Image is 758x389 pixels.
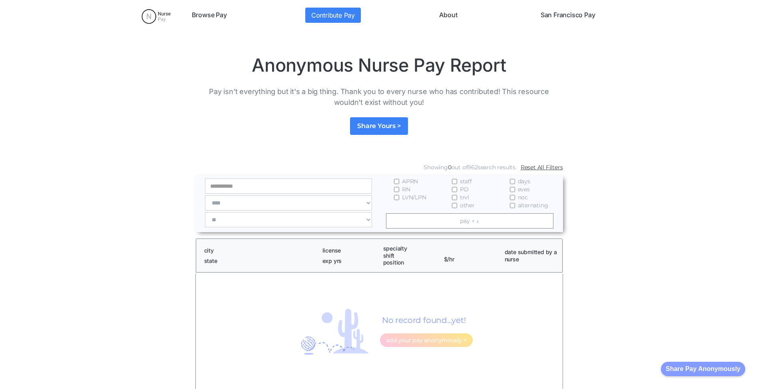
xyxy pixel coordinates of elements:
a: About [436,8,460,23]
input: eves [510,187,515,192]
input: other [452,203,457,208]
input: APRN [394,179,399,184]
div: Showing out of search results. [424,163,517,171]
span: staff [460,177,472,185]
input: noc [510,195,515,200]
h1: shift [383,252,437,259]
a: add your pay anonymously > [380,333,473,347]
span: alternating [518,201,548,209]
button: Share Pay Anonymously [661,362,745,376]
span: 0 [448,164,452,171]
p: Pay isn't everything but it's a big thing. Thank you to every nurse who has contributed! This res... [195,86,563,108]
a: San Francisco Pay [537,8,599,23]
input: alternating [510,203,515,208]
a: Share Yours > [350,117,408,135]
a: Reset All Filters [521,163,563,171]
a: Contribute Pay [305,8,361,23]
span: RN [402,185,410,193]
span: trvl [460,193,469,201]
h1: $/hr [444,249,497,263]
form: Email Form [195,161,563,232]
h1: license [322,247,376,254]
h1: No record found...yet! [380,315,466,325]
h1: city [204,247,315,254]
span: days [518,177,530,185]
input: LVN/LPN [394,195,399,200]
a: pay ↑ ↓ [386,213,553,229]
h1: Anonymous Nurse Pay Report [195,54,563,76]
span: 962 [468,164,477,171]
input: RN [394,187,399,192]
span: noc [518,193,528,201]
h1: position [383,259,437,266]
input: PD [452,187,457,192]
input: staff [452,179,457,184]
span: LVN/LPN [402,193,426,201]
span: APRN [402,177,418,185]
h1: date submitted by a nurse [505,249,558,263]
span: eves [518,185,530,193]
a: Browse Pay [189,8,230,23]
input: days [510,179,515,184]
h1: state [204,257,315,265]
input: trvl [452,195,457,200]
h1: specialty [383,245,437,252]
span: PD [460,185,469,193]
h1: exp yrs [322,257,376,265]
span: other [460,201,475,209]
